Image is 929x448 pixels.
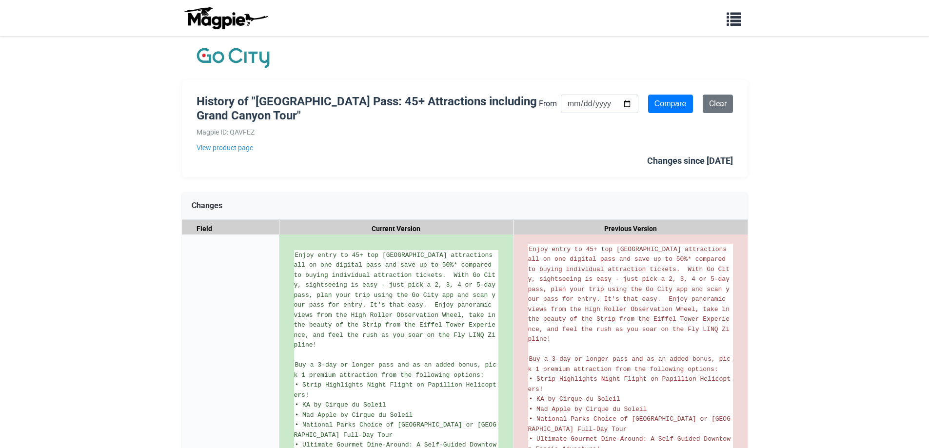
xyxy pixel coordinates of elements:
[295,401,386,409] span: • KA by Cirque du Soleil
[529,395,620,403] span: • KA by Cirque du Soleil
[647,154,733,168] div: Changes since [DATE]
[197,127,539,137] div: Magpie ID: QAVFEZ
[182,220,279,238] div: Field
[703,95,733,113] a: Clear
[294,361,496,379] span: Buy a 3-day or longer pass and as an added bonus, pick 1 premium attraction from the following op...
[539,97,557,110] label: From
[294,381,496,399] span: • Strip Highlights Night Flight on Papillion Helicopters!
[197,142,539,153] a: View product page
[528,375,731,393] span: • Strip Highlights Night Flight on Papillion Helicopters!
[514,220,748,238] div: Previous Version
[529,406,647,413] span: • Mad Apple by Cirque du Soleil
[197,46,270,70] img: Company Logo
[294,421,496,439] span: • National Parks Choice of [GEOGRAPHIC_DATA] or [GEOGRAPHIC_DATA] Full-Day Tour
[294,252,499,349] span: Enjoy entry to 45+ top [GEOGRAPHIC_DATA] attractions all on one digital pass and save up to 50%* ...
[528,415,731,433] span: • National Parks Choice of [GEOGRAPHIC_DATA] or [GEOGRAPHIC_DATA] Full-Day Tour
[182,192,748,220] div: Changes
[528,355,731,373] span: Buy a 3-day or longer pass and as an added bonus, pick 1 premium attraction from the following op...
[648,95,693,113] input: Compare
[182,6,270,30] img: logo-ab69f6fb50320c5b225c76a69d11143b.png
[197,95,539,123] h1: History of "[GEOGRAPHIC_DATA] Pass: 45+ Attractions including Grand Canyon Tour"
[295,411,413,419] span: • Mad Apple by Cirque du Soleil
[528,246,733,343] span: Enjoy entry to 45+ top [GEOGRAPHIC_DATA] attractions all on one digital pass and save up to 50%* ...
[279,220,514,238] div: Current Version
